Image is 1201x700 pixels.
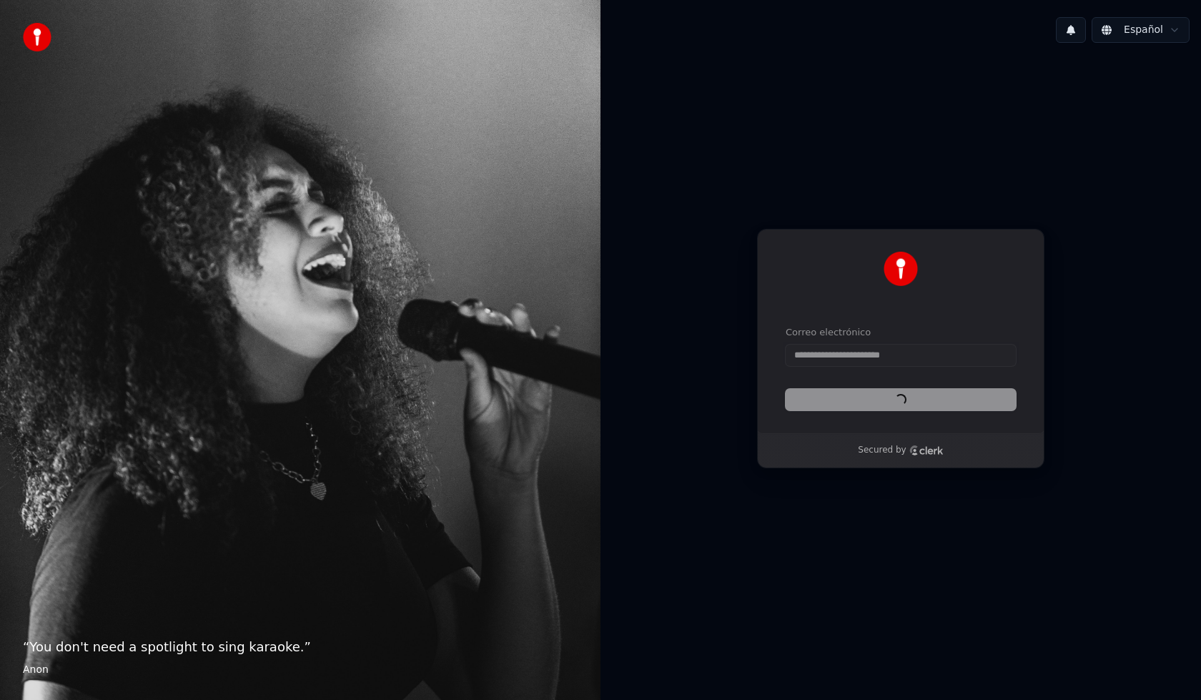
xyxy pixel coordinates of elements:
[23,23,51,51] img: youka
[23,637,578,657] p: “ You don't need a spotlight to sing karaoke. ”
[909,445,944,455] a: Clerk logo
[23,663,578,677] footer: Anon
[858,445,906,456] p: Secured by
[884,252,918,286] img: Youka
